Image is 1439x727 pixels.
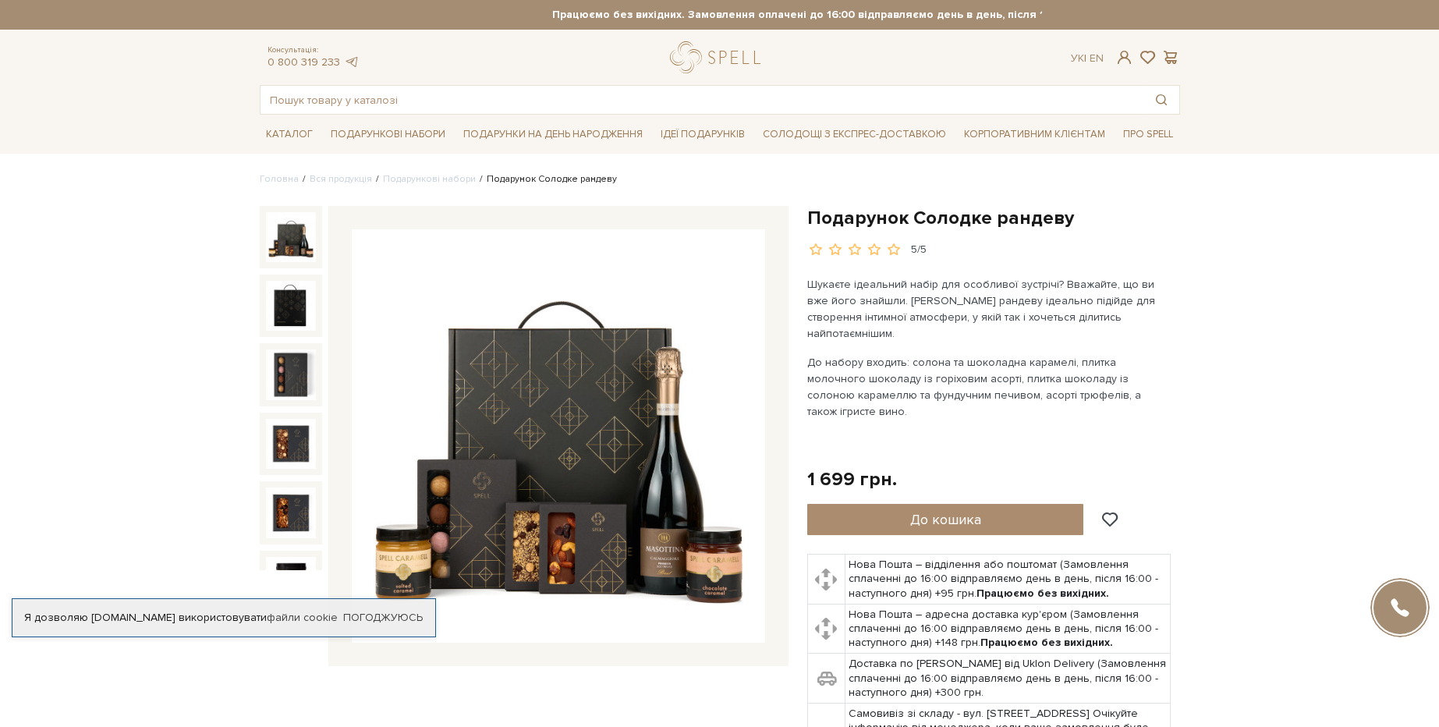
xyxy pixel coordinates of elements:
div: Ук [1071,51,1104,66]
a: logo [670,41,767,73]
a: 0 800 319 233 [268,55,340,69]
p: До набору входить: солона та шоколадна карамелі, плитка молочного шоколаду із горіховим асорті, п... [807,354,1173,420]
a: telegram [344,55,360,69]
td: Нова Пошта – адресна доставка кур'єром (Замовлення сплаченні до 16:00 відправляємо день в день, п... [845,604,1171,654]
img: Подарунок Солодке рандеву [352,229,765,643]
div: 1 699 грн. [807,467,897,491]
a: файли cookie [267,611,338,624]
span: | [1084,51,1086,65]
h1: Подарунок Солодке рандеву [807,206,1180,230]
img: Подарунок Солодке рандеву [266,419,316,469]
span: Подарунки на День народження [457,122,649,147]
td: Доставка по [PERSON_NAME] від Uklon Delivery (Замовлення сплаченні до 16:00 відправляємо день в д... [845,654,1171,704]
img: Подарунок Солодке рандеву [266,488,316,537]
a: Корпоративним клієнтам [958,121,1111,147]
input: Пошук товару у каталозі [261,86,1143,114]
div: Я дозволяю [DOMAIN_NAME] використовувати [12,611,435,625]
li: Подарунок Солодке рандеву [476,172,617,186]
button: Пошук товару у каталозі [1143,86,1179,114]
p: Шукаєте ідеальний набір для особливої зустрічі? Вважайте, що ви вже його знайшли. [PERSON_NAME] р... [807,276,1173,342]
b: Працюємо без вихідних. [980,636,1113,649]
a: Солодощі з експрес-доставкою [757,121,952,147]
strong: Працюємо без вихідних. Замовлення оплачені до 16:00 відправляємо день в день, після 16:00 - насту... [398,8,1318,22]
img: Подарунок Солодке рандеву [266,557,316,607]
a: Вся продукція [310,173,372,185]
span: Ідеї подарунків [654,122,751,147]
img: Подарунок Солодке рандеву [266,281,316,331]
span: Про Spell [1117,122,1179,147]
a: Подарункові набори [383,173,476,185]
div: 5/5 [911,243,927,257]
span: Подарункові набори [324,122,452,147]
span: До кошика [910,511,981,528]
a: Головна [260,173,299,185]
span: Каталог [260,122,319,147]
button: До кошика [807,504,1084,535]
a: Погоджуюсь [343,611,423,625]
img: Подарунок Солодке рандеву [266,212,316,262]
a: En [1090,51,1104,65]
span: Консультація: [268,45,360,55]
img: Подарунок Солодке рандеву [266,349,316,399]
b: Працюємо без вихідних. [976,587,1109,600]
td: Нова Пошта – відділення або поштомат (Замовлення сплаченні до 16:00 відправляємо день в день, піс... [845,555,1171,605]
